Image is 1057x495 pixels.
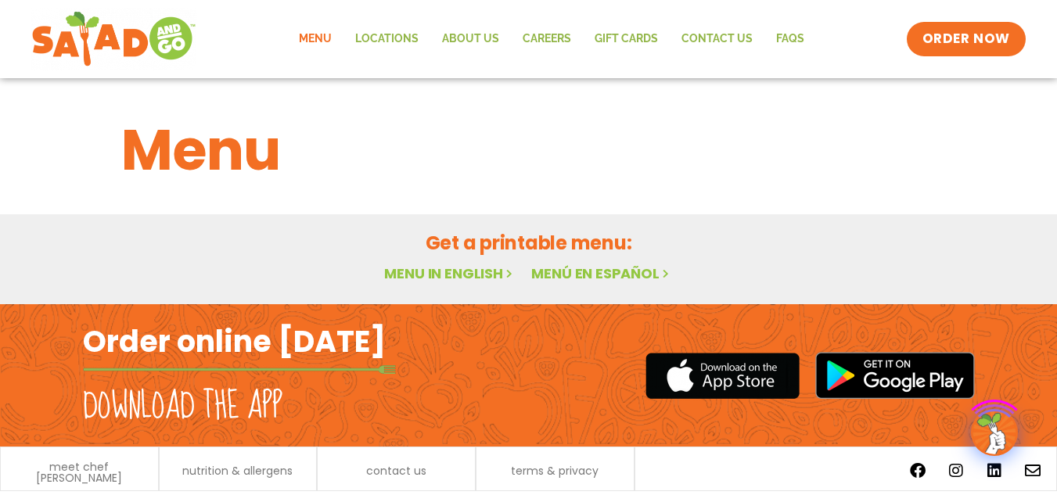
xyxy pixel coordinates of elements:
img: fork [83,365,396,374]
a: FAQs [764,21,816,57]
img: google_play [815,352,975,399]
a: Menú en español [531,264,672,283]
h1: Menu [121,108,937,192]
a: Menu in English [384,264,516,283]
img: new-SAG-logo-768×292 [31,8,196,70]
h2: Order online [DATE] [83,322,386,360]
a: GIFT CARDS [583,21,670,57]
a: Locations [343,21,430,57]
nav: Menu [287,21,816,57]
a: terms & privacy [511,465,599,476]
h2: Download the app [83,385,282,429]
a: contact us [366,465,426,476]
a: ORDER NOW [907,22,1026,56]
span: ORDER NOW [922,30,1010,48]
a: Menu [287,21,343,57]
img: appstore [645,350,800,401]
h2: Get a printable menu: [121,229,937,256]
a: meet chef [PERSON_NAME] [9,461,150,483]
a: Contact Us [670,21,764,57]
a: About Us [430,21,511,57]
a: nutrition & allergens [182,465,293,476]
a: Careers [511,21,583,57]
